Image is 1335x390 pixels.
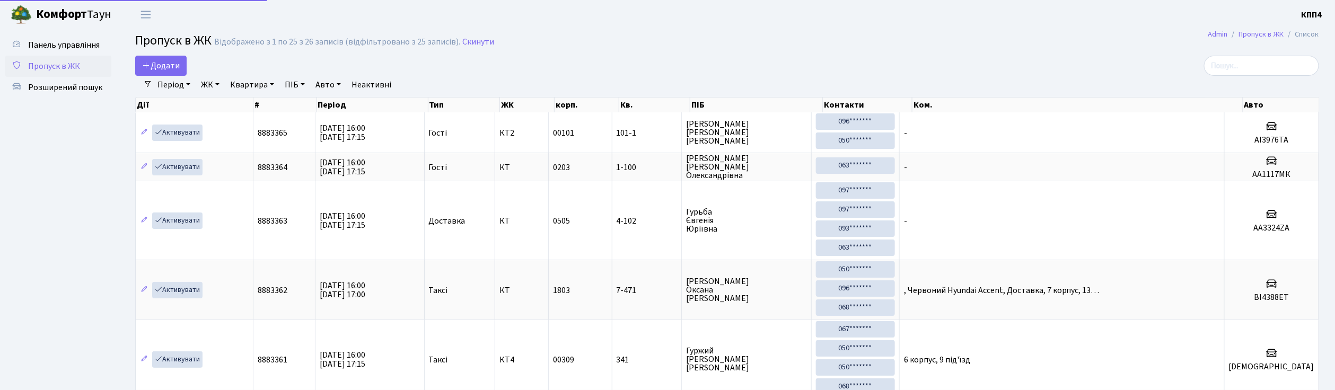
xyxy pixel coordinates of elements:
th: Авто [1243,97,1320,112]
span: КТ [499,163,544,172]
b: КПП4 [1302,9,1322,21]
a: Активувати [152,125,203,141]
span: [DATE] 16:00 [DATE] 17:15 [320,210,365,231]
th: ЖК [500,97,555,112]
div: Відображено з 1 по 25 з 26 записів (відфільтровано з 25 записів). [214,37,460,47]
span: КТ [499,217,544,225]
span: 7-471 [617,286,677,295]
span: Гурьба Євгенія Юріївна [686,208,807,233]
span: 6 корпус, 9 під'їзд [904,354,970,366]
span: [PERSON_NAME] [PERSON_NAME] Олександрівна [686,154,807,180]
input: Пошук... [1204,56,1319,76]
span: 4-102 [617,217,677,225]
span: Пропуск в ЖК [28,60,80,72]
h5: АА1117МК [1229,170,1314,180]
a: Активувати [152,351,203,368]
span: [PERSON_NAME] [PERSON_NAME] [PERSON_NAME] [686,120,807,145]
span: 8883363 [258,215,287,227]
button: Переключити навігацію [133,6,159,23]
th: Дії [136,97,253,112]
span: Додати [142,60,180,72]
span: Гуржий [PERSON_NAME] [PERSON_NAME] [686,347,807,372]
span: Панель управління [28,39,100,51]
span: КТ4 [499,356,544,364]
span: Таксі [429,356,448,364]
span: 00101 [553,127,574,139]
img: logo.png [11,4,32,25]
span: [DATE] 16:00 [DATE] 17:15 [320,122,365,143]
a: Admin [1208,29,1228,40]
span: 8883364 [258,162,287,173]
th: Період [317,97,428,112]
a: ПІБ [280,76,309,94]
span: Гості [429,163,447,172]
span: [DATE] 16:00 [DATE] 17:15 [320,349,365,370]
span: 1-100 [617,163,677,172]
span: Таксі [429,286,448,295]
h5: АА3324ZA [1229,223,1314,233]
span: [DATE] 16:00 [DATE] 17:15 [320,157,365,178]
span: 8883361 [258,354,287,366]
th: Тип [428,97,500,112]
a: Активувати [152,159,203,175]
span: 8883365 [258,127,287,139]
a: ЖК [197,76,224,94]
a: Додати [135,56,187,76]
span: - [904,162,907,173]
span: - [904,127,907,139]
a: Пропуск в ЖК [1239,29,1284,40]
a: Панель управління [5,34,111,56]
span: - [904,215,907,227]
span: [PERSON_NAME] Оксана [PERSON_NAME] [686,277,807,303]
th: Контакти [823,97,912,112]
li: Список [1284,29,1319,40]
nav: breadcrumb [1192,23,1335,46]
span: 0505 [553,215,570,227]
span: 341 [617,356,677,364]
span: Таун [36,6,111,24]
th: ПІБ [690,97,823,112]
a: Активувати [152,282,203,298]
span: Пропуск в ЖК [135,31,212,50]
span: Доставка [429,217,466,225]
a: Період [153,76,195,94]
a: Пропуск в ЖК [5,56,111,77]
span: 8883362 [258,285,287,296]
a: Розширений пошук [5,77,111,98]
span: Розширений пошук [28,82,102,93]
span: , Червоний Hyundai Accent, Доставка, 7 корпус, 13… [904,285,1100,296]
span: 101-1 [617,129,677,137]
span: Гості [429,129,447,137]
span: КТ [499,286,544,295]
span: [DATE] 16:00 [DATE] 17:00 [320,280,365,300]
a: КПП4 [1302,8,1322,21]
span: 0203 [553,162,570,173]
a: Квартира [226,76,278,94]
span: КТ2 [499,129,544,137]
th: корп. [555,97,619,112]
span: 00309 [553,354,574,366]
h5: BI4388ET [1229,292,1314,303]
h5: [DEMOGRAPHIC_DATA] [1229,362,1314,372]
a: Неактивні [347,76,396,94]
a: Авто [311,76,345,94]
b: Комфорт [36,6,87,23]
a: Скинути [462,37,494,47]
span: 1803 [553,285,570,296]
th: Кв. [619,97,691,112]
h5: АІ3976ТА [1229,135,1314,145]
a: Активувати [152,212,203,229]
th: Ком. [912,97,1243,112]
th: # [253,97,317,112]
